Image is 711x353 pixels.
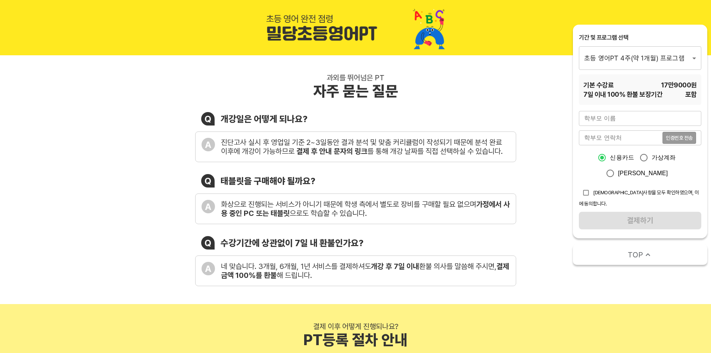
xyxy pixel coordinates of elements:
[313,322,398,331] div: 결제 이후 어떻게 진행되나요?
[221,200,510,218] b: 가정에서 사용 중인 PC 또는 태블릿
[573,244,707,265] button: TOP
[579,111,701,126] input: 학부모 이름을 입력해주세요
[201,112,215,126] div: Q
[610,153,634,162] span: 신용카드
[579,34,701,42] div: 기간 및 프로그램 선택
[618,169,668,178] span: [PERSON_NAME]
[583,80,614,90] span: 기본 수강료
[221,200,510,218] div: 화상으로 진행되는 서비스가 아니기 때문에 학생 측에서 별도로 장비를 구매할 필요 없으며 으로도 학습할 수 있습니다.
[661,80,697,90] span: 17만9000 원
[579,189,699,207] span: [DEMOGRAPHIC_DATA]사항을 모두 확인하였으며, 이에 동의합니다.
[221,238,364,248] div: 수강기간에 상관없이 7일 내 환불인가요?
[303,331,408,349] div: PT등록 절차 안내
[221,114,308,124] div: 개강일은 어떻게 되나요?
[202,200,215,213] div: A
[201,174,215,188] div: Q
[221,262,510,280] div: 네 맞습니다. 3개월, 6개월, 1년 서비스를 결제하셔도 환불 의사를 말씀해 주시면, 해 드립니다.
[583,90,662,99] span: 7 일 이내 100% 환불 보장기간
[313,82,398,100] div: 자주 묻는 질문
[201,236,215,250] div: Q
[371,262,419,271] b: 개강 후 7일 이내
[221,138,510,156] div: 진단고사 실시 후 영업일 기준 2~3일동안 결과 분석 및 맞춤 커리큘럼이 작성되기 때문에 분석 완료 이후에 개강이 가능하므로 를 통해 개강 날짜를 직접 선택하실 수 있습니다.
[327,73,384,82] div: 과외를 뛰어넘은 PT
[579,130,662,145] input: 학부모 연락처를 입력해주세요
[296,147,367,156] b: 결제 후 안내 문자의 링크
[221,262,509,280] b: 결제금액 100%를 환불
[202,262,215,275] div: A
[221,176,315,186] div: 태블릿을 구매해야 될까요?
[628,250,643,260] span: TOP
[652,153,676,162] span: 가상계좌
[685,90,697,99] span: 포함
[202,138,215,151] div: A
[266,6,445,49] img: 1
[579,46,701,69] div: 초등 영어PT 4주(약 1개월) 프로그램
